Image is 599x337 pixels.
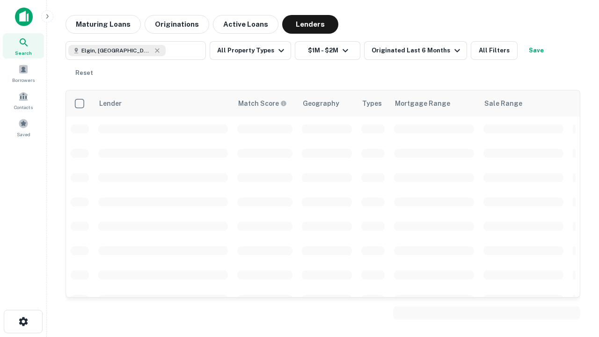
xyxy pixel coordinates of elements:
[238,98,285,109] h6: Match Score
[213,15,278,34] button: Active Loans
[3,115,44,140] a: Saved
[17,131,30,138] span: Saved
[552,262,599,307] iframe: Chat Widget
[210,41,291,60] button: All Property Types
[66,15,141,34] button: Maturing Loans
[282,15,338,34] button: Lenders
[99,98,122,109] div: Lender
[15,49,32,57] span: Search
[3,33,44,59] a: Search
[94,90,233,117] th: Lender
[295,41,360,60] button: $1M - $2M
[3,88,44,113] a: Contacts
[389,90,479,117] th: Mortgage Range
[238,98,287,109] div: Capitalize uses an advanced AI algorithm to match your search with the best lender. The match sco...
[233,90,297,117] th: Capitalize uses an advanced AI algorithm to match your search with the best lender. The match sco...
[14,103,33,111] span: Contacts
[15,7,33,26] img: capitalize-icon.png
[297,90,357,117] th: Geography
[362,98,382,109] div: Types
[479,90,568,117] th: Sale Range
[3,60,44,86] a: Borrowers
[484,98,522,109] div: Sale Range
[145,15,209,34] button: Originations
[521,41,551,60] button: Save your search to get updates of matches that match your search criteria.
[81,46,152,55] span: Elgin, [GEOGRAPHIC_DATA], [GEOGRAPHIC_DATA]
[357,90,389,117] th: Types
[372,45,463,56] div: Originated Last 6 Months
[395,98,450,109] div: Mortgage Range
[364,41,467,60] button: Originated Last 6 Months
[303,98,339,109] div: Geography
[471,41,518,60] button: All Filters
[69,64,99,82] button: Reset
[12,76,35,84] span: Borrowers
